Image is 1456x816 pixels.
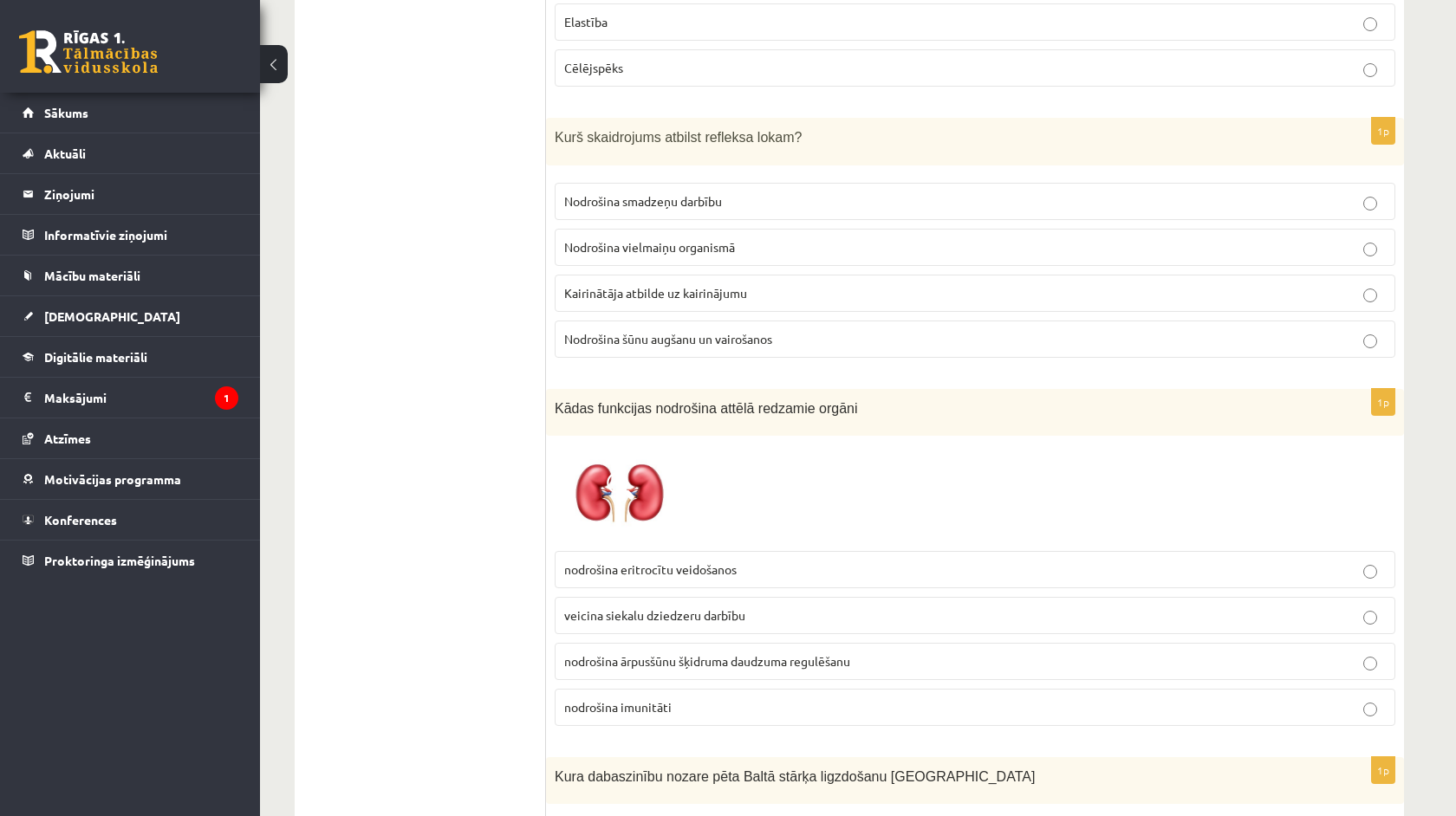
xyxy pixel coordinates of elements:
[1363,334,1377,348] input: Nodrošina šūnu augšanu un vairošanos
[44,431,91,446] span: Atzīmes
[44,215,238,255] legend: Informatīvie ziņojumi
[1371,117,1395,145] p: 1p
[23,378,238,418] a: Maksājumi1
[19,30,158,74] a: Rīgas 1. Tālmācības vidusskola
[564,653,850,669] span: nodrošina ārpusšūnu šķidruma daudzuma regulēšanu
[1371,756,1395,784] p: 1p
[555,444,685,542] img: 1.jpg
[564,14,608,29] span: Elastība
[44,146,86,161] span: Aktuāli
[564,193,722,209] span: Nodrošina smadzeņu darbību
[44,553,195,568] span: Proktoringa izmēģinājums
[23,174,238,214] a: Ziņojumi
[1363,17,1377,31] input: Elastība
[1371,388,1395,416] p: 1p
[44,378,238,418] legend: Maksājumi
[23,296,238,336] a: [DEMOGRAPHIC_DATA]
[44,268,140,283] span: Mācību materiāli
[44,349,147,365] span: Digitālie materiāli
[23,459,238,499] a: Motivācijas programma
[23,93,238,133] a: Sākums
[555,401,858,416] span: Kādas funkcijas nodrošina attēlā redzamie orgāni
[23,418,238,458] a: Atzīmes
[564,285,747,301] span: Kairinātāja atbilde uz kairinājumu
[215,386,238,410] i: 1
[1363,243,1377,256] input: Nodrošina vielmaiņu organismā
[23,256,238,295] a: Mācību materiāli
[44,308,180,324] span: [DEMOGRAPHIC_DATA]
[564,331,772,346] span: Nodrošina šūnu augšanu un vairošanos
[564,699,672,715] span: nodrošina imunitāti
[564,561,737,577] span: nodrošina eritrocītu veidošanos
[555,769,1035,784] span: Kura dabaszinību nozare pēta Baltā stārķa ligzdošanu [GEOGRAPHIC_DATA]
[44,471,181,487] span: Motivācijas programma
[1363,565,1377,579] input: nodrošina eritrocītu veidošanos
[1363,288,1377,302] input: Kairinātāja atbilde uz kairinājumu
[564,239,735,255] span: Nodrošina vielmaiņu organismā
[1363,657,1377,670] input: nodrošina ārpusšūnu šķidruma daudzuma regulēšanu
[23,215,238,255] a: Informatīvie ziņojumi
[44,512,117,528] span: Konferences
[1363,703,1377,716] input: nodrošina imunitāti
[23,337,238,377] a: Digitālie materiāli
[44,174,238,214] legend: Ziņojumi
[23,541,238,580] a: Proktoringa izmēģinājums
[564,607,745,623] span: veicina siekalu dziedzeru darbību
[1363,611,1377,625] input: veicina siekalu dziedzeru darbību
[1363,63,1377,77] input: Cēlējspēks
[23,500,238,540] a: Konferences
[1363,197,1377,210] input: Nodrošina smadzeņu darbību
[23,133,238,173] a: Aktuāli
[555,130,802,145] span: Kurš skaidrojums atbilst refleksa lokam?
[564,60,623,75] span: Cēlējspēks
[44,105,88,120] span: Sākums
